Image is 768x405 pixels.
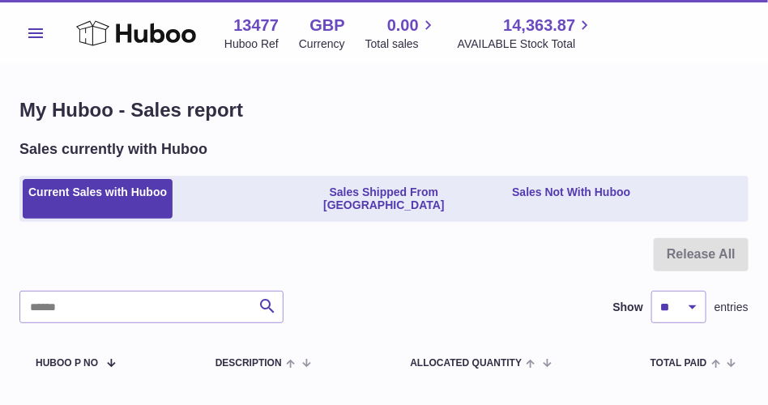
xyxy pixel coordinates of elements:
[651,358,707,369] span: Total paid
[458,15,595,52] a: 14,363.87 AVAILABLE Stock Total
[36,358,98,369] span: Huboo P no
[715,300,749,315] span: entries
[299,36,345,52] div: Currency
[215,358,282,369] span: Description
[365,36,437,52] span: Total sales
[309,15,344,36] strong: GBP
[265,179,504,220] a: Sales Shipped From [GEOGRAPHIC_DATA]
[23,179,173,220] a: Current Sales with Huboo
[613,300,643,315] label: Show
[410,358,522,369] span: ALLOCATED Quantity
[506,179,636,220] a: Sales Not With Huboo
[224,36,279,52] div: Huboo Ref
[365,15,437,52] a: 0.00 Total sales
[19,97,749,123] h1: My Huboo - Sales report
[233,15,279,36] strong: 13477
[458,36,595,52] span: AVAILABLE Stock Total
[503,15,575,36] span: 14,363.87
[19,139,207,159] h2: Sales currently with Huboo
[387,15,419,36] span: 0.00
